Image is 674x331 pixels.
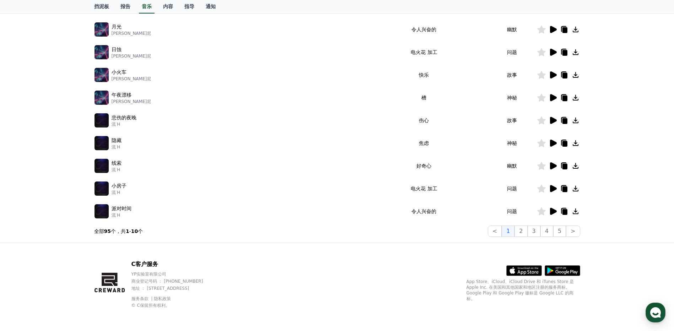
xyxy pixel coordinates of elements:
[95,45,109,59] img: 音乐
[361,109,487,132] td: 伤心
[95,181,109,196] img: 音乐
[112,167,122,173] p: 流 H
[112,23,122,31] p: 月光
[487,200,536,223] td: 问题
[502,226,514,237] button: 1
[487,41,536,64] td: 问题
[487,109,536,132] td: 故事
[49,123,98,129] span: [DATE]早上 7：30 返回
[467,279,580,302] p: App Store、iCloud、iCloud Drive 和 iTunes Store 是 Apple Inc. 在美国和其他国家和地区注册的服务商标。Google Play 和 Google...
[2,225,47,243] a: 家
[184,4,194,9] font: 指导
[558,228,561,235] font: 5
[112,46,122,53] p: 日蚀
[95,204,109,218] img: 音乐
[154,296,171,301] a: 隐私政策
[42,140,97,146] a: 由Channel Talk提供支持
[95,91,109,105] img: 音乐
[10,103,129,120] a: 输入一条消息。
[131,296,154,301] a: 服务条款
[9,72,130,99] a: C客户服务刚才 请检查您的电子邮件信息。 （收集的个人信息仅用于聊天回复通知，将保留到提出删除请求为止。如果您不提供此信息，您将不会收到通知。
[361,18,487,41] td: 令人兴奋的
[506,227,510,235] font: 1
[131,286,217,291] p: 地址 ： [STREET_ADDRESS]
[29,82,124,110] font: 请检查您的电子邮件信息。 （收集的个人信息仅用于聊天回复通知，将保留到提出删除请求为止。如果您不提供此信息，您将不会收到通知。
[566,226,580,237] button: >
[142,4,152,9] font: 音乐
[56,76,65,81] div: 刚才
[92,56,130,65] button: 查看营业时间
[361,177,487,200] td: 电火花 加工
[15,108,52,115] span: 输入一条消息。
[361,64,487,86] td: 快乐
[112,69,126,76] p: 小火车
[532,228,536,235] font: 3
[487,64,536,86] td: 故事
[540,226,553,237] button: 4
[361,86,487,109] td: 槽
[47,225,92,243] a: 消息
[545,228,549,235] font: 4
[361,154,487,177] td: 好奇心
[104,228,111,234] strong: 95
[488,226,502,237] button: <
[514,226,527,237] button: 2
[361,132,487,154] td: 焦虑
[487,86,536,109] td: 神秘
[112,53,151,59] p: [PERSON_NAME]尼
[361,200,487,223] td: 令人兴奋的
[131,303,217,308] p: © C保留所有权利。
[519,228,523,235] font: 2
[361,41,487,64] td: 电火花 加工
[95,113,109,127] img: 音乐
[528,226,540,237] button: 3
[65,236,74,242] span: 消息
[95,159,109,173] img: 音乐
[131,278,217,284] p: 商业登记号码 ： [PHONE_NUMBER]
[126,228,129,234] strong: 1
[94,228,143,235] p: 全部 个，共 - 个
[112,144,122,150] p: 流 H
[53,140,81,145] b: Channel Talk
[163,4,173,9] font: 内容
[112,91,131,99] p: 午夜漂移
[112,190,126,195] p: 流 H
[110,236,118,242] span: 设置
[49,140,97,145] span: 由 提供支持
[131,228,138,234] strong: 10
[112,137,122,144] p: 隐藏
[92,225,136,243] a: 设置
[29,75,53,82] div: C客户服务
[131,271,217,277] p: YP实验室有限公司
[112,212,131,218] p: 流 H
[487,132,536,154] td: 神秘
[112,205,131,212] p: 派对时间
[131,260,217,268] p: C客户服务
[95,22,109,37] img: 音乐
[112,159,122,167] p: 线索
[206,4,216,9] font: 通知
[487,154,536,177] td: 幽默
[112,182,126,190] p: 小房子
[553,226,566,237] button: 5
[95,136,109,150] img: 音乐
[112,99,151,104] p: [PERSON_NAME]尼
[9,53,48,65] h1: C客户服务
[22,236,27,242] span: 家
[112,76,151,82] p: [PERSON_NAME]尼
[95,57,122,64] span: 查看营业时间
[112,31,151,36] p: [PERSON_NAME]尼
[112,114,136,121] p: 悲伤的夜晚
[95,68,109,82] img: 音乐
[487,177,536,200] td: 问题
[120,4,130,9] font: 报告
[94,4,109,9] font: 挡泥板
[112,121,136,127] p: 流 H
[487,18,536,41] td: 幽默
